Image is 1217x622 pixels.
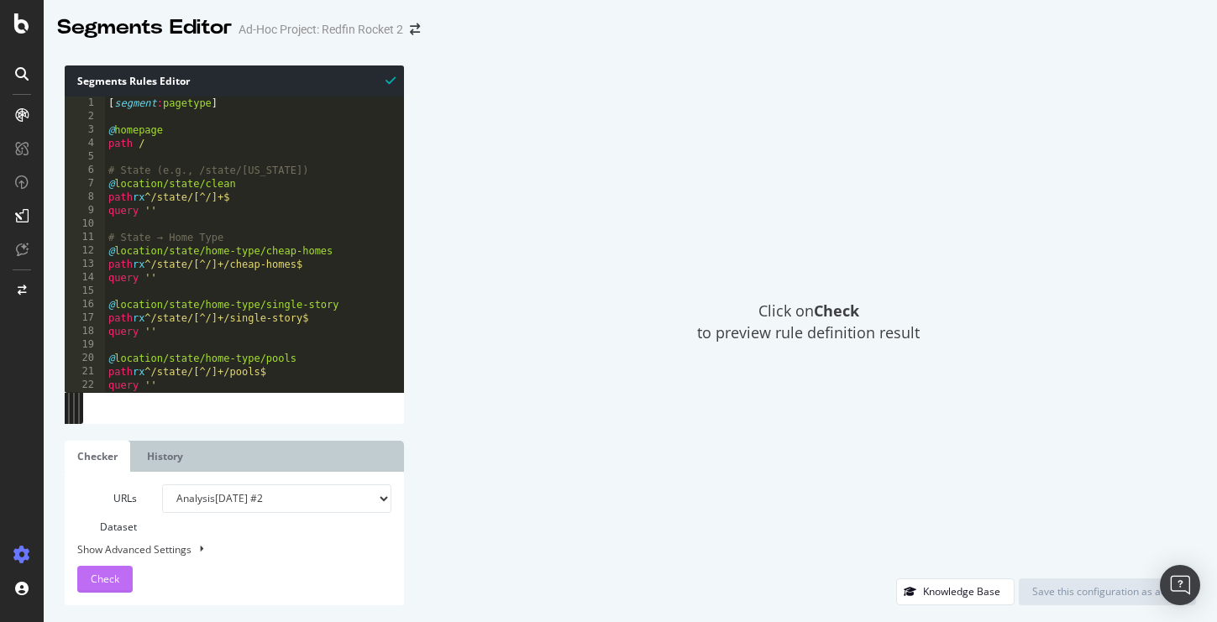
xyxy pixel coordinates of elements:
div: 22 [65,379,105,392]
div: 5 [65,150,105,164]
span: Click on to preview rule definition result [697,301,920,343]
div: 10 [65,217,105,231]
div: 19 [65,338,105,352]
div: 3 [65,123,105,137]
div: arrow-right-arrow-left [410,24,420,35]
div: 2 [65,110,105,123]
div: 6 [65,164,105,177]
div: 14 [65,271,105,285]
div: 23 [65,392,105,405]
a: Checker [65,441,130,472]
div: 21 [65,365,105,379]
div: 12 [65,244,105,258]
div: Show Advanced Settings [65,541,379,557]
div: Open Intercom Messenger [1160,565,1200,605]
a: History [134,441,196,472]
div: 18 [65,325,105,338]
div: 1 [65,97,105,110]
div: 17 [65,311,105,325]
a: Knowledge Base [896,584,1015,598]
button: Check [77,566,133,593]
div: 7 [65,177,105,191]
button: Save this configuration as active [1019,578,1196,605]
div: Segments Editor [57,13,232,42]
div: 4 [65,137,105,150]
label: URLs Dataset [65,484,150,541]
div: Segments Rules Editor [65,65,404,97]
div: 20 [65,352,105,365]
div: 8 [65,191,105,204]
strong: Check [814,301,859,321]
button: Knowledge Base [896,578,1015,605]
span: Check [91,572,119,586]
div: Ad-Hoc Project: Redfin Rocket 2 [239,21,403,38]
div: Knowledge Base [923,584,1000,598]
div: 15 [65,285,105,298]
div: 13 [65,258,105,271]
div: Save this configuration as active [1032,584,1183,598]
div: 9 [65,204,105,217]
div: 11 [65,231,105,244]
div: 16 [65,298,105,311]
span: Syntax is valid [386,72,396,88]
